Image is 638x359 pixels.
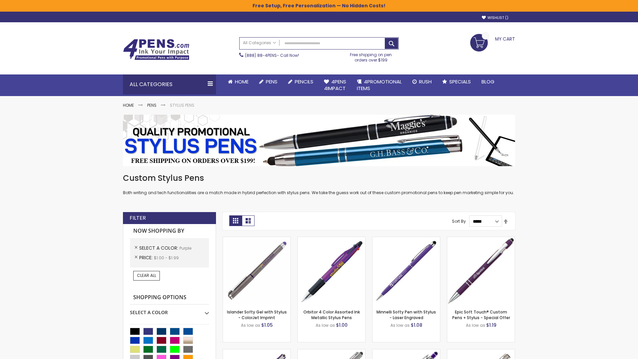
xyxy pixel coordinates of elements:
[266,78,277,85] span: Pens
[240,38,279,49] a: All Categories
[229,215,242,226] strong: Grid
[223,349,290,355] a: Avendale Velvet Touch Stylus Gel Pen-Purple
[481,78,494,85] span: Blog
[123,74,216,94] div: All Categories
[223,237,290,304] img: Islander Softy Gel with Stylus - ColorJet Imprint-Purple
[170,102,194,108] strong: Stylus Pens
[123,173,515,196] div: Both writing and tech functionalities are a match made in hybrid perfection with stylus pens. We ...
[437,74,476,89] a: Specials
[411,322,422,328] span: $1.08
[130,291,209,305] strong: Shopping Options
[283,74,319,89] a: Pencils
[130,214,146,222] strong: Filter
[482,15,508,20] a: Wishlist
[336,322,348,328] span: $1.00
[123,102,134,108] a: Home
[298,349,365,355] a: Tres-Chic with Stylus Metal Pen - Standard Laser-Purple
[447,237,515,242] a: 4P-MS8B-Purple
[390,322,410,328] span: As low as
[139,254,154,261] span: Price
[295,78,313,85] span: Pencils
[324,78,346,92] span: 4Pens 4impact
[316,322,335,328] span: As low as
[139,245,179,251] span: Select A Color
[466,322,485,328] span: As low as
[245,53,299,58] span: - Call Now!
[227,309,287,320] a: Islander Softy Gel with Stylus - ColorJet Imprint
[449,78,471,85] span: Specials
[452,309,510,320] a: Epic Soft Touch® Custom Pens + Stylus - Special Offer
[486,322,496,328] span: $1.19
[372,237,440,304] img: Minnelli Softy Pen with Stylus - Laser Engraved-Purple
[319,74,352,96] a: 4Pens4impact
[123,115,515,166] img: Stylus Pens
[241,322,260,328] span: As low as
[123,173,515,183] h1: Custom Stylus Pens
[303,309,360,320] a: Orbitor 4 Color Assorted Ink Metallic Stylus Pens
[372,349,440,355] a: Phoenix Softy with Stylus Pen - Laser-Purple
[147,102,157,108] a: Pens
[223,237,290,242] a: Islander Softy Gel with Stylus - ColorJet Imprint-Purple
[243,40,276,46] span: All Categories
[179,245,191,251] span: Purple
[447,237,515,304] img: 4P-MS8B-Purple
[123,39,189,60] img: 4Pens Custom Pens and Promotional Products
[372,237,440,242] a: Minnelli Softy Pen with Stylus - Laser Engraved-Purple
[298,237,365,304] img: Orbitor 4 Color Assorted Ink Metallic Stylus Pens-Purple
[245,53,277,58] a: (888) 88-4PENS
[352,74,407,96] a: 4PROMOTIONALITEMS
[376,309,436,320] a: Minnelli Softy Pen with Stylus - Laser Engraved
[343,50,399,63] div: Free shipping on pen orders over $199
[235,78,249,85] span: Home
[452,218,466,224] label: Sort By
[154,255,179,261] span: $1.00 - $1.99
[357,78,402,92] span: 4PROMOTIONAL ITEMS
[130,304,209,316] div: Select A Color
[130,224,209,238] strong: Now Shopping by
[419,78,432,85] span: Rush
[407,74,437,89] a: Rush
[447,349,515,355] a: Tres-Chic Touch Pen - Standard Laser-Purple
[223,74,254,89] a: Home
[137,273,156,278] span: Clear All
[133,271,160,280] a: Clear All
[254,74,283,89] a: Pens
[298,237,365,242] a: Orbitor 4 Color Assorted Ink Metallic Stylus Pens-Purple
[261,322,273,328] span: $1.05
[476,74,500,89] a: Blog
